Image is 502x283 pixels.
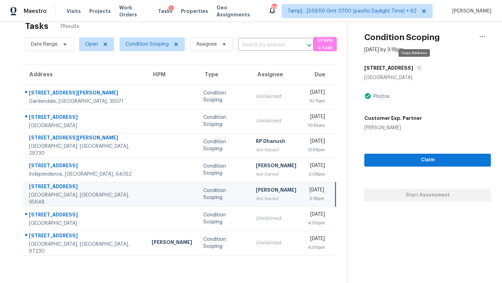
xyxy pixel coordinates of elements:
[203,236,245,250] div: Condition Scoping
[216,4,260,18] span: Geo Assignments
[238,40,294,51] input: Search by address
[256,195,296,202] div: Not Started
[371,93,390,100] div: Photos
[307,146,325,153] div: 12:59pm
[29,162,140,171] div: [STREET_ADDRESS]
[29,211,140,220] div: [STREET_ADDRESS]
[29,98,140,105] div: Gardendale, [GEOGRAPHIC_DATA], 35071
[307,186,325,195] div: [DATE]
[29,232,140,241] div: [STREET_ADDRESS]
[125,41,169,48] span: Condition Scoping
[302,65,336,84] th: Due
[29,183,140,192] div: [STREET_ADDRESS]
[158,9,173,14] span: Tasks
[29,220,140,227] div: [GEOGRAPHIC_DATA]
[25,23,48,30] h2: Tasks
[256,146,296,153] div: Not Started
[31,41,58,48] span: Date Range
[146,65,198,84] th: HPM
[307,171,325,178] div: 2:08pm
[29,143,140,157] div: [GEOGRAPHIC_DATA], [GEOGRAPHIC_DATA], 29730
[60,23,79,30] span: 7 Results
[256,138,296,146] div: RP Dhanush
[196,41,217,48] span: Assignee
[203,90,245,104] div: Condition Scoping
[203,138,245,152] div: Condition Scoping
[198,65,250,84] th: Type
[364,124,422,131] div: [PERSON_NAME]
[272,4,276,11] div: 695
[29,192,140,206] div: [GEOGRAPHIC_DATA], [GEOGRAPHIC_DATA], 95648
[307,235,325,244] div: [DATE]
[307,89,325,98] div: [DATE]
[313,37,337,51] button: Create a Task
[370,156,485,165] span: Claim
[256,117,296,124] div: Unclaimed
[364,92,371,100] img: Artifact Present Icon
[307,162,325,171] div: [DATE]
[29,122,140,129] div: [GEOGRAPHIC_DATA]
[307,195,325,202] div: 3:18pm
[307,220,325,227] div: 4:00pm
[29,171,140,178] div: Independence, [GEOGRAPHIC_DATA], 64052
[364,46,404,53] div: [DATE] by 3:18pm
[256,171,296,178] div: Not Started
[256,186,296,195] div: [PERSON_NAME]
[364,74,491,81] div: [GEOGRAPHIC_DATA]
[364,34,440,41] h2: Condition Scoping
[288,8,417,15] span: Tamp[…]3:59:59 Gmt 0700 (pacific Daylight Time) + 62
[203,114,245,128] div: Condition Scoping
[307,113,325,122] div: [DATE]
[24,8,47,15] span: Maestro
[67,8,81,15] span: Visits
[29,241,140,255] div: [GEOGRAPHIC_DATA], [GEOGRAPHIC_DATA], 97230
[203,187,245,201] div: Condition Scoping
[181,8,208,15] span: Properties
[256,162,296,171] div: [PERSON_NAME]
[29,89,140,98] div: [STREET_ADDRESS][PERSON_NAME]
[119,4,150,18] span: Work Orders
[307,122,325,129] div: 10:55am
[89,8,111,15] span: Projects
[449,8,492,15] span: [PERSON_NAME]
[364,154,491,167] button: Claim
[29,134,140,143] div: [STREET_ADDRESS][PERSON_NAME]
[307,98,325,105] div: 10:11am
[364,64,413,71] h5: [STREET_ADDRESS]
[317,36,333,52] span: Create a Task
[256,239,296,246] div: Unclaimed
[29,114,140,122] div: [STREET_ADDRESS]
[364,115,422,122] h5: Customer Exp. Partner
[256,215,296,222] div: Unclaimed
[85,41,98,48] span: Open
[250,65,302,84] th: Assignee
[307,138,325,146] div: [DATE]
[256,93,296,100] div: Unclaimed
[168,5,174,12] div: 1
[152,239,192,247] div: [PERSON_NAME]
[203,163,245,177] div: Condition Scoping
[307,211,325,220] div: [DATE]
[22,65,146,84] th: Address
[307,244,325,251] div: 4:00pm
[304,40,314,50] button: Open
[203,212,245,225] div: Condition Scoping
